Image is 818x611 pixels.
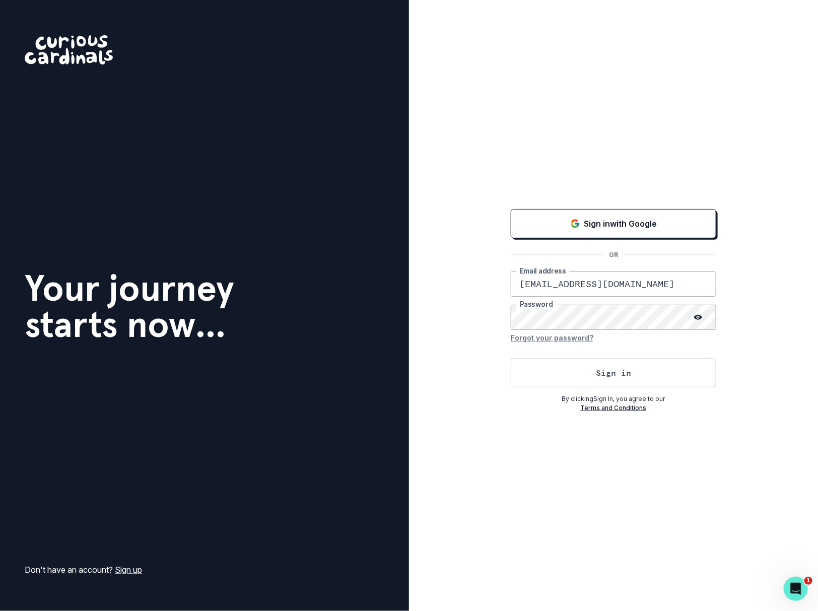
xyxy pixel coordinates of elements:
iframe: Intercom live chat [784,577,808,601]
a: Terms and Conditions [581,404,647,412]
a: Sign up [115,565,142,575]
img: Curious Cardinals Logo [25,35,113,64]
button: Sign in [511,358,716,387]
h1: Your journey starts now... [25,270,234,343]
button: Sign in with Google (GSuite) [511,209,716,238]
p: By clicking Sign In , you agree to our [511,394,716,403]
p: Sign in with Google [584,218,657,230]
p: OR [603,250,624,259]
span: 1 [804,577,812,585]
button: Forgot your password? [511,330,593,346]
p: Don't have an account? [25,564,142,576]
